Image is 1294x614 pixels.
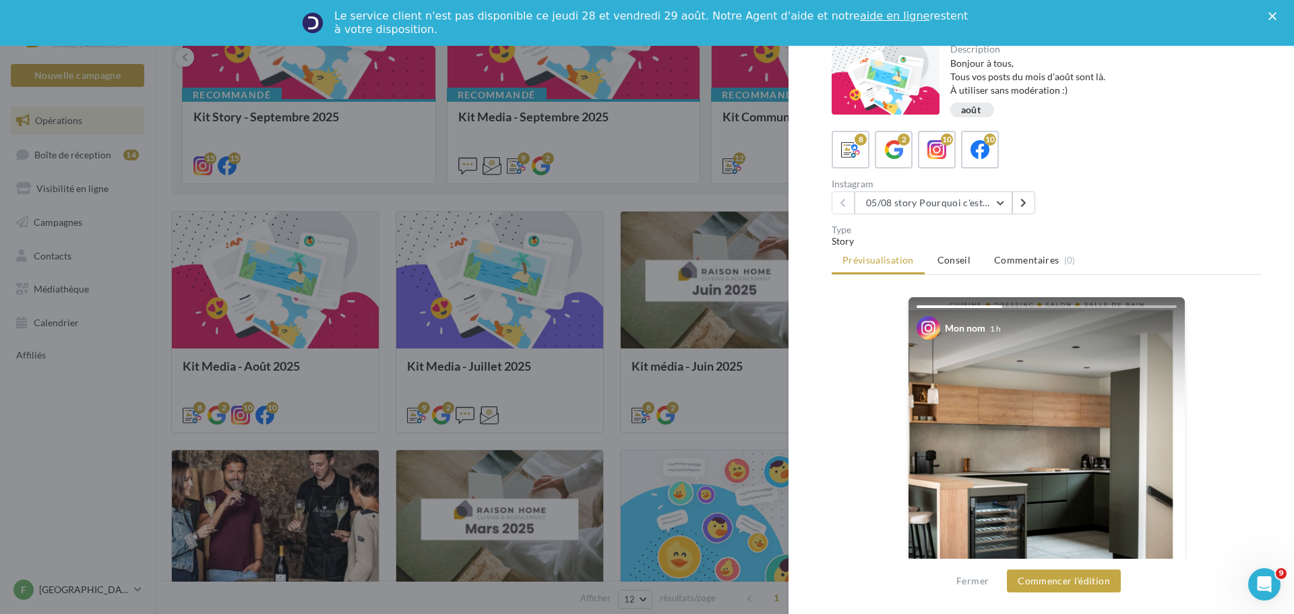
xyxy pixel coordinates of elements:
[984,133,996,146] div: 10
[990,323,1001,334] div: 1 h
[941,133,953,146] div: 10
[994,253,1059,267] span: Commentaires
[855,191,1012,214] button: 05/08 story Pourquoi c'est différent avec moi ?
[961,105,981,115] div: août
[898,133,910,146] div: 2
[1064,255,1076,266] span: (0)
[832,179,1041,189] div: Instagram
[334,9,970,36] div: Le service client n'est pas disponible ce jeudi 28 et vendredi 29 août. Notre Agent d'aide et not...
[937,254,970,266] span: Conseil
[855,133,867,146] div: 8
[951,573,994,589] button: Fermer
[950,44,1252,54] div: Description
[950,57,1252,97] div: Bonjour à tous, Tous vos posts du mois d'août sont là. À utiliser sans modération :)
[1276,568,1287,579] span: 9
[302,12,323,34] img: Profile image for Service-Client
[1248,568,1281,601] iframe: Intercom live chat
[832,235,1262,248] div: Story
[1268,12,1282,20] div: Fermer
[832,225,1262,235] div: Type
[860,9,929,22] a: aide en ligne
[1007,570,1121,592] button: Commencer l'édition
[945,321,985,335] div: Mon nom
